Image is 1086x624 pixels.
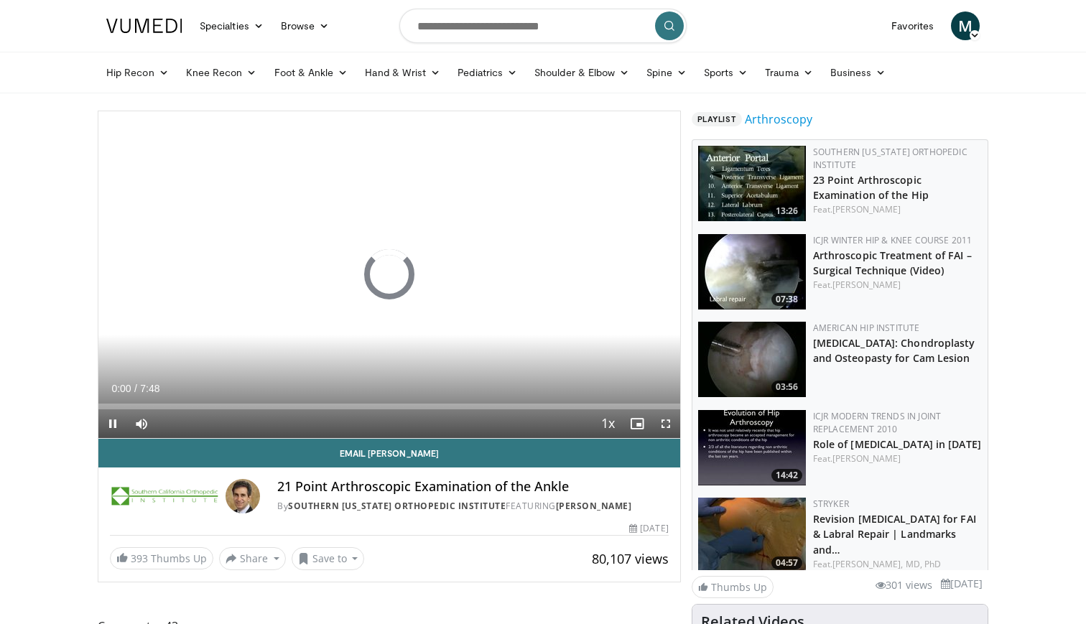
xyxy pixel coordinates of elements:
[832,279,901,291] a: [PERSON_NAME]
[272,11,338,40] a: Browse
[813,173,929,202] a: 23 Point Arthroscopic Examination of the Hip
[813,279,982,292] div: Feat.
[98,404,680,409] div: Progress Bar
[813,512,976,556] a: Revision [MEDICAL_DATA] for FAI & Labral Repair | Landmarks and…
[219,547,286,570] button: Share
[651,409,680,438] button: Fullscreen
[623,409,651,438] button: Enable picture-in-picture mode
[526,58,638,87] a: Shoulder & Elbow
[692,112,742,126] span: Playlist
[771,557,802,569] span: 04:57
[771,381,802,394] span: 03:56
[813,336,975,365] a: [MEDICAL_DATA]: Chondroplasty and Osteopasty for Cam Lesion
[277,479,668,495] h4: 21 Point Arthroscopic Examination of the Ankle
[813,322,920,334] a: American Hip Institute
[771,469,802,482] span: 14:42
[813,437,981,451] a: Role of [MEDICAL_DATA] in [DATE]
[813,146,967,171] a: Southern [US_STATE] Orthopedic Institute
[832,203,901,215] a: [PERSON_NAME]
[883,11,942,40] a: Favorites
[698,322,806,397] a: 03:56
[771,293,802,306] span: 07:38
[277,500,668,513] div: By FEATURING
[106,19,182,33] img: VuMedi Logo
[698,234,806,309] img: fylOjp5pkC-GA4Zn4xMDoxOjBrO-I4W8.150x105_q85_crop-smart_upscale.jpg
[941,576,983,592] li: [DATE]
[698,498,806,573] img: rQqFhpGihXXoLKSn5hMDoxOjBrOw-uIx_3.150x105_q85_crop-smart_upscale.jpg
[832,558,941,570] a: [PERSON_NAME], MD, PhD
[288,500,506,512] a: Southern [US_STATE] Orthopedic Institute
[813,248,972,277] a: Arthroscopic Treatment of FAI – Surgical Technique (Video)
[832,452,901,465] a: [PERSON_NAME]
[98,409,127,438] button: Pause
[695,58,757,87] a: Sports
[629,522,668,535] div: [DATE]
[292,547,365,570] button: Save to
[140,383,159,394] span: 7:48
[98,111,680,439] video-js: Video Player
[177,58,266,87] a: Knee Recon
[556,500,632,512] a: [PERSON_NAME]
[698,322,806,397] img: 1296207_3.png.150x105_q85_crop-smart_upscale.jpg
[771,205,802,218] span: 13:26
[698,234,806,309] a: 07:38
[131,551,148,565] span: 393
[191,11,272,40] a: Specialties
[698,498,806,573] a: 04:57
[594,409,623,438] button: Playback Rate
[745,111,812,128] a: Arthroscopy
[813,452,982,465] div: Feat.
[692,576,774,598] a: Thumbs Up
[698,146,806,221] a: 13:26
[813,410,942,435] a: ICJR Modern Trends in Joint Replacement 2010
[399,9,687,43] input: Search topics, interventions
[638,58,695,87] a: Spine
[110,547,213,569] a: 393 Thumbs Up
[134,383,137,394] span: /
[698,146,806,221] img: oa8B-rsjN5HfbTbX4xMDoxOjBrO-I4W8.150x105_q85_crop-smart_upscale.jpg
[110,479,220,513] img: Southern California Orthopedic Institute
[98,439,680,467] a: Email [PERSON_NAME]
[111,383,131,394] span: 0:00
[356,58,449,87] a: Hand & Wrist
[822,58,895,87] a: Business
[813,203,982,216] div: Feat.
[127,409,156,438] button: Mute
[449,58,526,87] a: Pediatrics
[698,410,806,485] img: 297822_0000_1.png.150x105_q85_crop-smart_upscale.jpg
[813,498,849,510] a: Stryker
[876,577,932,593] li: 301 views
[813,234,973,246] a: ICJR Winter Hip & Knee Course 2011
[226,479,260,513] img: Avatar
[756,58,822,87] a: Trauma
[951,11,980,40] a: M
[98,58,177,87] a: Hip Recon
[813,558,982,571] div: Feat.
[266,58,357,87] a: Foot & Ankle
[698,410,806,485] a: 14:42
[592,550,669,567] span: 80,107 views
